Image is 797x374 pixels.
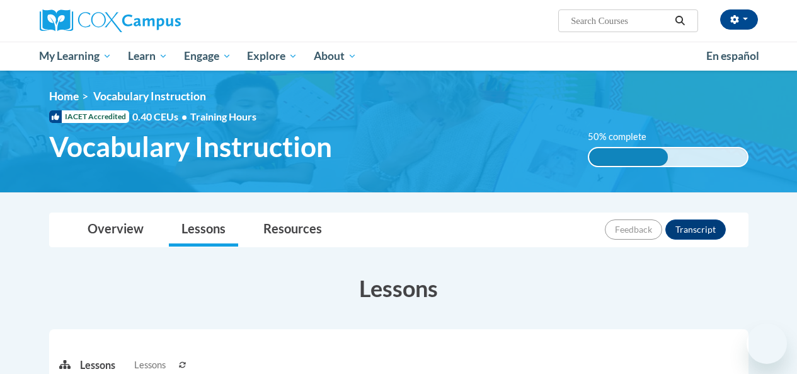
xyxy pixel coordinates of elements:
[314,49,357,64] span: About
[120,42,176,71] a: Learn
[32,42,120,71] a: My Learning
[169,213,238,247] a: Lessons
[128,49,168,64] span: Learn
[190,110,256,122] span: Training Hours
[39,49,112,64] span: My Learning
[251,213,335,247] a: Resources
[247,49,297,64] span: Explore
[75,213,156,247] a: Overview
[49,130,332,163] span: Vocabulary Instruction
[665,219,726,240] button: Transcript
[40,9,267,32] a: Cox Campus
[132,110,190,124] span: 0.40 CEUs
[605,219,662,240] button: Feedback
[181,110,187,122] span: •
[49,272,748,304] h3: Lessons
[40,9,181,32] img: Cox Campus
[239,42,306,71] a: Explore
[93,90,206,103] span: Vocabulary Instruction
[176,42,239,71] a: Engage
[184,49,231,64] span: Engage
[49,110,129,123] span: IACET Accredited
[134,358,166,372] span: Lessons
[706,49,759,62] span: En español
[306,42,365,71] a: About
[747,324,787,364] iframe: Button to launch messaging window
[588,130,660,144] label: 50% complete
[589,148,668,166] div: 50% complete
[80,358,115,372] p: Lessons
[49,90,79,103] a: Home
[30,42,767,71] div: Main menu
[570,13,670,28] input: Search Courses
[698,43,767,69] a: En español
[720,9,758,30] button: Account Settings
[670,13,689,28] button: Search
